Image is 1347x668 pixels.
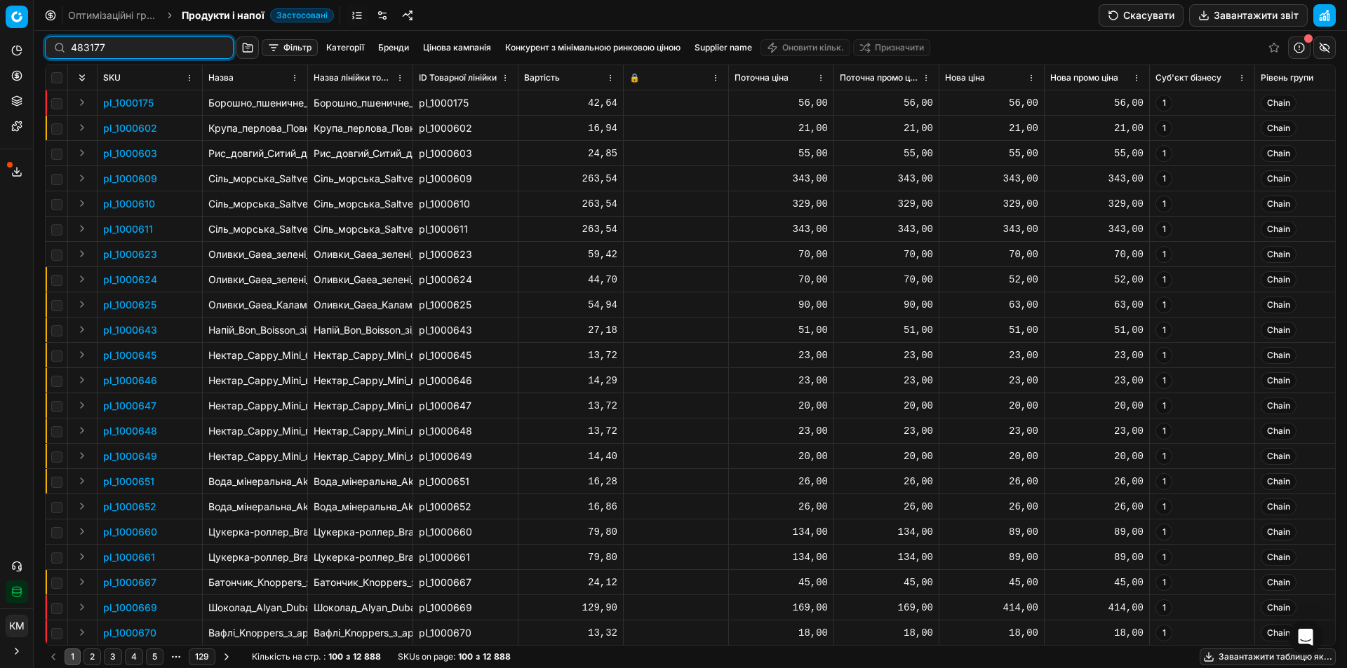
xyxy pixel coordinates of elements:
p: Сіль_морська_Saltverk_чорна_пластівцями_90_г [208,222,302,236]
div: 20,00 [840,449,933,463]
div: 343,00 [1050,222,1144,236]
div: Крупа_перлова_Повна_Чаша_900_г [314,121,407,135]
div: 90,00 [840,298,933,312]
button: 3 [104,648,122,665]
button: Supplier name [689,39,758,56]
div: 70,00 [735,247,828,261]
div: 23,00 [735,374,828,388]
button: Go to next page [218,648,235,665]
span: 1 [1155,549,1172,566]
button: 4 [125,648,143,665]
div: 56,00 [735,96,828,110]
button: Expand [74,498,91,514]
button: Expand [74,422,91,439]
div: Open Intercom Messenger [1289,620,1322,654]
span: Суб'єкт бізнесу [1155,72,1221,83]
div: 21,00 [840,121,933,135]
div: 329,00 [840,197,933,211]
p: Сіль_морська_Saltverk_пластівцями_90_г [208,197,302,211]
p: pl_1000647 [103,399,156,413]
div: Сіль_морська_Saltverk_з_ароматом_копченої_берези_90_г [314,172,407,186]
div: 16,94 [524,121,617,135]
p: pl_1000643 [103,323,157,337]
div: 134,00 [840,525,933,539]
span: 1 [1155,145,1172,162]
div: Оливки_Gaea_Каламата_чорні_65_г [314,298,407,312]
div: 329,00 [735,197,828,211]
p: pl_1000670 [103,626,156,640]
span: Поточна промо ціна [840,72,919,83]
button: Expand [74,220,91,237]
div: Сіль_морська_Saltverk_чорна_пластівцями_90_г [314,222,407,236]
span: Продукти і напоїЗастосовані [182,8,334,22]
button: pl_1000652 [103,500,156,514]
button: pl_1000610 [103,197,155,211]
div: pl_1000651 [419,475,512,489]
button: Expand [74,624,91,641]
button: Expand [74,144,91,161]
div: 263,54 [524,222,617,236]
span: Chain [1261,322,1296,339]
div: 134,00 [840,550,933,564]
p: Вода_мінеральна_Akvile_зі_смаком_лимона_слабогазована_1.5_л [208,475,302,489]
div: 16,28 [524,475,617,489]
button: Expand [74,573,91,590]
div: pl_1000652 [419,500,512,514]
span: Chain [1261,448,1296,465]
div: 343,00 [1050,172,1144,186]
button: Завантажити таблицю як... [1200,648,1336,665]
div: 52,00 [945,273,1038,287]
span: 1 [1155,322,1172,339]
span: Нова ціна [945,72,985,83]
div: 52,00 [1050,273,1144,287]
div: 63,00 [945,298,1038,312]
span: ID Товарної лінійки [419,72,497,83]
strong: 12 888 [353,651,381,662]
div: 329,00 [945,197,1038,211]
strong: 100 [328,651,343,662]
div: pl_1000623 [419,247,512,261]
div: Сіль_морська_Saltverk_пластівцями_90_г [314,197,407,211]
div: pl_1000602 [419,121,512,135]
a: Оптимізаційні групи [68,8,158,22]
span: Вартість [524,72,560,83]
div: 343,00 [840,172,933,186]
span: Chain [1261,498,1296,515]
button: Expand [74,321,91,338]
span: Chain [1261,397,1296,414]
p: pl_1000645 [103,348,156,362]
div: 13,72 [524,348,617,362]
p: Борошно_пшеничне_Зерновита_2_кг [208,96,302,110]
p: pl_1000651 [103,475,154,489]
span: Поточна ціна [735,72,789,83]
strong: 12 888 [483,651,511,662]
p: pl_1000609 [103,172,157,186]
div: Оливки_Gaea_зелені_з_лимоном_та_орегано_65_г [314,247,407,261]
div: 26,00 [840,475,933,489]
div: 23,00 [945,348,1038,362]
p: Напій_Bon_Boisson_зі_смаком_лайм-м'ята_2_л [208,323,302,337]
span: Chain [1261,296,1296,313]
span: 1 [1155,296,1172,313]
div: 56,00 [840,96,933,110]
span: Chain [1261,524,1296,540]
div: 27,18 [524,323,617,337]
div: 20,00 [840,399,933,413]
p: pl_1000625 [103,298,156,312]
div: 343,00 [735,222,828,236]
button: 1 [65,648,81,665]
p: pl_1000660 [103,525,157,539]
button: КM [6,615,28,637]
div: 23,00 [945,374,1038,388]
span: 1 [1155,170,1172,187]
div: 54,94 [524,298,617,312]
span: Рівень групи [1261,72,1313,83]
div: 263,54 [524,197,617,211]
p: pl_1000175 [103,96,154,110]
div: 14,29 [524,374,617,388]
div: 20,00 [945,449,1038,463]
button: pl_1000602 [103,121,157,135]
p: pl_1000667 [103,575,156,589]
span: Chain [1261,120,1296,137]
span: 1 [1155,448,1172,465]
